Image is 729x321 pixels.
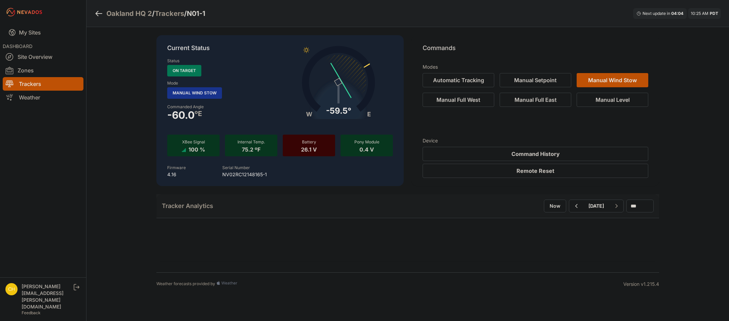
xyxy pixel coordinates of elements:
[22,310,41,315] a: Feedback
[3,64,83,77] a: Zones
[423,93,494,107] button: Manual Full West
[155,9,184,18] a: Trackers
[167,104,276,110] label: Commanded Angle
[643,11,670,16] span: Next update in
[222,171,267,178] p: NV02RC12148165-1
[359,145,374,153] span: 0.4 V
[5,7,43,18] img: Nevados
[182,139,205,144] span: XBee Signal
[187,9,205,18] h3: N01-1
[423,64,438,70] h3: Modes
[184,9,187,18] span: /
[710,11,718,16] span: PDT
[577,93,648,107] button: Manual Level
[5,283,18,295] img: chris.young@nevados.solar
[500,93,571,107] button: Manual Full East
[188,145,205,153] span: 100 %
[167,58,179,64] label: Status
[3,43,32,49] span: DASHBOARD
[423,43,648,58] p: Commands
[423,147,648,161] button: Command History
[544,200,566,212] button: Now
[167,165,186,170] label: Firmware
[156,281,623,288] div: Weather forecasts provided by
[302,139,316,144] span: Battery
[691,11,708,16] span: 10:25 AM
[95,5,205,22] nav: Breadcrumb
[167,43,393,58] p: Current Status
[162,201,213,211] h2: Tracker Analytics
[152,9,155,18] span: /
[167,171,186,178] p: 4.16
[3,50,83,64] a: Site Overview
[3,77,83,91] a: Trackers
[3,24,83,41] a: My Sites
[500,73,571,87] button: Manual Setpoint
[671,11,683,16] div: 04 : 04
[106,9,152,18] a: Oakland HQ 2
[623,281,659,288] div: Version v1.215.4
[301,145,317,153] span: 26.1 V
[577,73,648,87] button: Manual Wind Stow
[3,91,83,104] a: Weather
[222,165,250,170] label: Serial Number
[167,65,201,76] span: On Target
[167,111,195,119] span: -60.0
[423,164,648,178] button: Remote Reset
[167,81,178,86] label: Mode
[354,139,379,144] span: Pony Module
[583,200,609,212] button: [DATE]
[242,145,260,153] span: 75.2 ºF
[195,111,202,116] span: º E
[167,87,222,99] span: Manual Wind Stow
[237,139,265,144] span: Internal Temp.
[22,283,72,310] div: [PERSON_NAME][EMAIL_ADDRESS][PERSON_NAME][DOMAIN_NAME]
[326,106,351,116] div: -59.5°
[423,73,494,87] button: Automatic Tracking
[423,137,648,144] h3: Device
